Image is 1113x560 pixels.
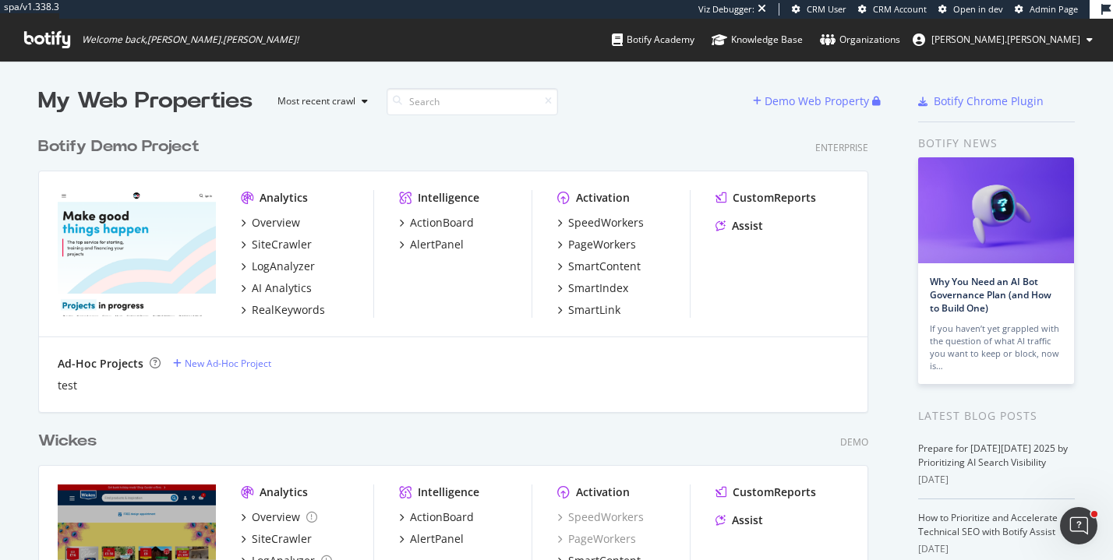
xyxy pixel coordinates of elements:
[900,27,1105,52] button: [PERSON_NAME].[PERSON_NAME]
[732,512,763,528] div: Assist
[733,484,816,500] div: CustomReports
[241,509,317,525] a: Overview
[815,141,868,154] div: Enterprise
[58,190,216,316] img: ulule.com
[252,280,312,296] div: AI Analytics
[733,190,816,206] div: CustomReports
[918,157,1074,263] img: Why You Need an AI Bot Governance Plan (and How to Build One)
[399,237,464,252] a: AlertPanel
[241,280,312,296] a: AI Analytics
[918,473,1075,487] div: [DATE]
[241,302,325,318] a: RealKeywords
[568,237,636,252] div: PageWorkers
[918,542,1075,556] div: [DATE]
[38,136,206,158] a: Botify Demo Project
[568,215,644,231] div: SpeedWorkers
[568,302,620,318] div: SmartLink
[858,3,927,16] a: CRM Account
[38,430,97,453] div: Wickes
[732,218,763,234] div: Assist
[807,3,846,15] span: CRM User
[38,86,253,117] div: My Web Properties
[557,302,620,318] a: SmartLink
[252,531,312,547] div: SiteCrawler
[252,302,325,318] div: RealKeywords
[557,259,641,274] a: SmartContent
[934,93,1044,109] div: Botify Chrome Plugin
[252,509,300,525] div: Overview
[241,531,312,547] a: SiteCrawler
[58,356,143,372] div: Ad-Hoc Projects
[918,135,1075,152] div: Botify news
[568,259,641,274] div: SmartContent
[241,215,300,231] a: Overview
[715,218,763,234] a: Assist
[1030,3,1078,15] span: Admin Page
[873,3,927,15] span: CRM Account
[1015,3,1078,16] a: Admin Page
[698,3,754,16] div: Viz Debugger:
[557,280,628,296] a: SmartIndex
[185,357,271,370] div: New Ad-Hoc Project
[715,190,816,206] a: CustomReports
[557,509,644,525] a: SpeedWorkers
[612,19,694,61] a: Botify Academy
[918,407,1075,424] div: Latest Blog Posts
[260,484,308,500] div: Analytics
[260,190,308,206] div: Analytics
[277,97,355,106] div: Most recent crawl
[82,33,299,46] span: Welcome back, [PERSON_NAME].[PERSON_NAME] !
[252,237,312,252] div: SiteCrawler
[918,511,1058,538] a: How to Prioritize and Accelerate Technical SEO with Botify Assist
[557,237,636,252] a: PageWorkers
[840,435,868,449] div: Demo
[820,32,900,48] div: Organizations
[241,259,315,274] a: LogAnalyzer
[820,19,900,61] a: Organizations
[399,531,464,547] a: AlertPanel
[576,484,630,500] div: Activation
[568,280,628,296] div: SmartIndex
[953,3,1003,15] span: Open in dev
[387,88,558,115] input: Search
[715,512,763,528] a: Assist
[265,89,374,114] button: Most recent crawl
[410,531,464,547] div: AlertPanel
[418,484,479,500] div: Intelligence
[410,215,474,231] div: ActionBoard
[241,237,312,252] a: SiteCrawler
[399,215,474,231] a: ActionBoard
[765,93,869,109] div: Demo Web Property
[38,430,103,453] a: Wickes
[930,275,1051,315] a: Why You Need an AI Bot Governance Plan (and How to Build One)
[173,357,271,370] a: New Ad-Hoc Project
[918,93,1044,109] a: Botify Chrome Plugin
[557,531,636,547] a: PageWorkers
[712,19,803,61] a: Knowledge Base
[753,94,872,107] a: Demo Web Property
[612,32,694,48] div: Botify Academy
[715,484,816,500] a: CustomReports
[410,237,464,252] div: AlertPanel
[418,190,479,206] div: Intelligence
[410,509,474,525] div: ActionBoard
[792,3,846,16] a: CRM User
[918,442,1068,469] a: Prepare for [DATE][DATE] 2025 by Prioritizing AI Search Visibility
[252,259,315,274] div: LogAnalyzer
[58,378,77,393] a: test
[399,509,474,525] a: ActionBoard
[712,32,803,48] div: Knowledge Base
[938,3,1003,16] a: Open in dev
[557,215,644,231] a: SpeedWorkers
[38,136,200,158] div: Botify Demo Project
[1060,507,1097,544] iframe: Intercom live chat
[931,33,1080,46] span: emma.destexhe
[576,190,630,206] div: Activation
[753,89,872,114] button: Demo Web Property
[252,215,300,231] div: Overview
[930,322,1062,372] div: If you haven’t yet grappled with the question of what AI traffic you want to keep or block, now is…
